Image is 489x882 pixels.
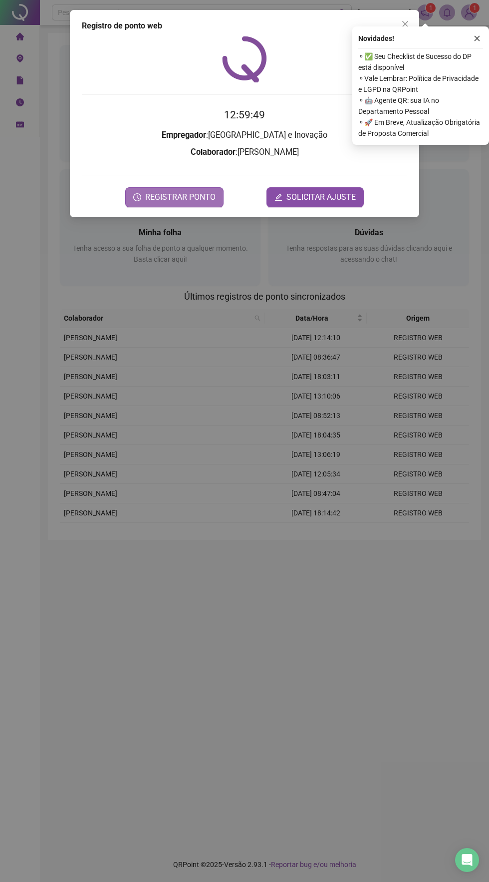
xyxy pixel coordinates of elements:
[82,20,407,32] div: Registro de ponto web
[125,187,224,207] button: REGISTRAR PONTO
[455,848,479,872] div: Open Intercom Messenger
[222,36,267,82] img: QRPoint
[358,73,483,95] span: ⚬ Vale Lembrar: Política de Privacidade e LGPD na QRPoint
[82,129,407,142] h3: : [GEOGRAPHIC_DATA] e Inovação
[358,33,394,44] span: Novidades !
[145,191,216,203] span: REGISTRAR PONTO
[474,35,481,42] span: close
[397,16,413,32] button: Close
[274,193,282,201] span: edit
[191,147,236,157] strong: Colaborador
[162,130,206,140] strong: Empregador
[266,187,364,207] button: editSOLICITAR AJUSTE
[286,191,356,203] span: SOLICITAR AJUSTE
[224,109,265,121] time: 12:59:49
[401,20,409,28] span: close
[82,146,407,159] h3: : [PERSON_NAME]
[358,51,483,73] span: ⚬ ✅ Seu Checklist de Sucesso do DP está disponível
[358,117,483,139] span: ⚬ 🚀 Em Breve, Atualização Obrigatória de Proposta Comercial
[358,95,483,117] span: ⚬ 🤖 Agente QR: sua IA no Departamento Pessoal
[133,193,141,201] span: clock-circle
